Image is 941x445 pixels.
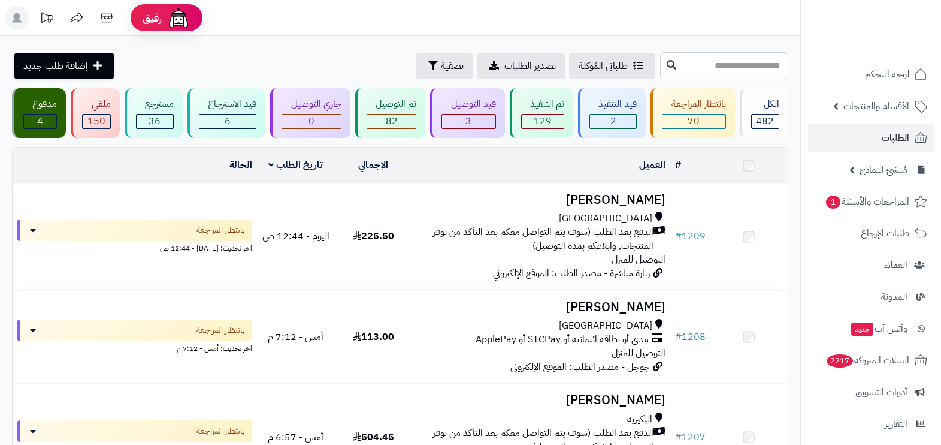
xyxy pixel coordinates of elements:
[82,97,110,111] div: ملغي
[504,59,556,73] span: تصدير الطلبات
[808,314,934,343] a: وآتس آبجديد
[24,115,56,128] div: 4
[196,425,245,437] span: بانتظار المراجعة
[417,393,665,407] h3: [PERSON_NAME]
[493,266,650,281] span: زيارة مباشرة - مصدر الطلب: الموقع الإلكتروني
[808,346,934,375] a: السلات المتروكة2217
[865,66,909,83] span: لوحة التحكم
[589,97,637,111] div: قيد التنفيذ
[808,378,934,407] a: أدوات التسويق
[860,34,930,59] img: logo-2.png
[507,88,576,138] a: تم التنفيذ 129
[386,114,398,128] span: 82
[68,88,122,138] a: ملغي 150
[510,360,650,374] span: جوجل - مصدر الطلب: الموقع الإلكتروني
[32,6,62,33] a: تحديثات المنصة
[675,330,682,344] span: #
[808,60,934,89] a: لوحة التحكم
[367,115,416,128] div: 82
[353,88,428,138] a: تم التوصيل 82
[808,219,934,248] a: طلبات الإرجاع
[522,115,564,128] div: 129
[559,212,652,225] span: [GEOGRAPHIC_DATA]
[87,114,105,128] span: 150
[662,97,725,111] div: بانتظار المراجعة
[167,6,190,30] img: ai-face.png
[827,354,853,368] span: 2217
[268,88,352,138] a: جاري التوصيل 0
[648,88,737,138] a: بانتظار المراجعة 70
[417,225,653,253] span: الدفع بعد الطلب (سوف يتم التواصل معكم بعد التأكد من توفر المنتجات, وابلاغكم بمدة التوصيل)
[826,196,840,209] span: 1
[143,11,162,25] span: رفيق
[808,410,934,438] a: التقارير
[37,114,43,128] span: 4
[353,330,394,344] span: 113.00
[756,114,774,128] span: 482
[675,330,706,344] a: #1208
[884,257,907,273] span: العملاء
[149,114,161,128] span: 36
[282,97,341,111] div: جاري التوصيل
[534,114,552,128] span: 129
[268,430,323,444] span: أمس - 6:57 م
[569,53,655,79] a: طلباتي المُوكلة
[83,115,110,128] div: 150
[825,193,909,210] span: المراجعات والأسئلة
[199,115,256,128] div: 6
[353,430,394,444] span: 504.45
[136,97,174,111] div: مسترجع
[860,161,907,178] span: مُنشئ النماذج
[225,114,231,128] span: 6
[751,97,779,111] div: الكل
[358,158,388,172] a: الإجمالي
[559,319,652,333] span: [GEOGRAPHIC_DATA]
[808,187,934,216] a: المراجعات والأسئلة1
[675,229,682,243] span: #
[662,115,725,128] div: 70
[843,98,909,115] span: الأقسام والمنتجات
[196,224,245,236] span: بانتظار المراجعة
[639,158,665,172] a: العميل
[850,320,907,337] span: وآتس آب
[416,53,473,79] button: تصفية
[576,88,648,138] a: قيد التنفيذ 2
[675,430,682,444] span: #
[808,282,934,311] a: المدونة
[262,229,329,243] span: اليوم - 12:44 ص
[590,115,636,128] div: 2
[885,416,907,432] span: التقارير
[627,413,652,426] span: البكيرية
[737,88,791,138] a: الكل482
[881,288,907,305] span: المدونة
[675,430,706,444] a: #1207
[17,241,252,254] div: اخر تحديث: [DATE] - 12:44 ص
[851,323,873,336] span: جديد
[122,88,185,138] a: مسترجع 36
[417,193,665,207] h3: [PERSON_NAME]
[612,252,665,267] span: التوصيل للمنزل
[268,158,323,172] a: تاريخ الطلب
[229,158,252,172] a: الحالة
[199,97,256,111] div: قيد الاسترجاع
[185,88,268,138] a: قيد الاسترجاع 6
[612,346,665,360] span: التوصيل للمنزل
[441,97,495,111] div: قيد التوصيل
[367,97,416,111] div: تم التوصيل
[428,88,507,138] a: قيد التوصيل 3
[268,330,323,344] span: أمس - 7:12 م
[282,115,340,128] div: 0
[308,114,314,128] span: 0
[353,229,394,243] span: 225.50
[465,114,471,128] span: 3
[442,115,495,128] div: 3
[23,59,88,73] span: إضافة طلب جديد
[675,229,706,243] a: #1209
[579,59,628,73] span: طلباتي المُوكلة
[196,324,245,336] span: بانتظار المراجعة
[610,114,616,128] span: 2
[14,53,114,79] a: إضافة طلب جديد
[675,158,681,172] a: #
[417,300,665,314] h3: [PERSON_NAME]
[10,88,68,138] a: مدفوع 4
